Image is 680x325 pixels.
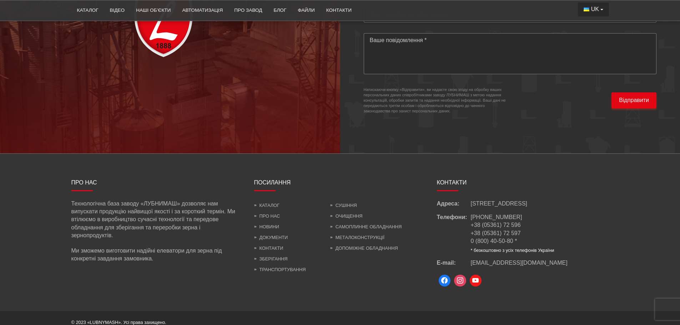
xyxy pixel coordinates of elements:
span: Про нас [71,179,97,186]
a: Facebook [437,273,453,289]
a: Наші об’єкти [130,2,176,18]
a: Зберігання [254,256,288,261]
span: Контакти [437,179,467,186]
span: Адреса: [437,200,471,208]
a: Транспортування [254,267,306,272]
span: [STREET_ADDRESS] [471,200,527,208]
a: Про нас [254,213,280,219]
a: +38 (05361) 72 597 [471,230,521,236]
li: * безкоштовно з усіх телефонів України [471,247,554,254]
a: 0 (800) 40-50-80 * [471,238,517,244]
button: UK [578,2,609,16]
img: Українська [584,7,589,11]
a: Самоплинне обладнання [330,224,402,229]
span: [EMAIL_ADDRESS][DOMAIN_NAME] [471,260,568,266]
a: [EMAIL_ADDRESS][DOMAIN_NAME] [471,259,568,267]
a: Контакти [321,2,357,18]
a: Автоматизація [176,2,228,18]
span: Відправити [619,96,649,104]
span: Посилання [254,179,291,186]
button: Відправити [611,92,656,108]
a: Металоконструкції [330,235,384,240]
a: Сушіння [330,203,357,208]
a: Блог [268,2,292,18]
a: Instagram [452,273,468,289]
span: E-mail: [437,259,471,267]
a: Відео [104,2,131,18]
span: Телефони: [437,213,471,253]
span: UK [591,5,599,13]
small: Натискаючи кнопку «Відправити», ви надаєте свою згоду на обробку ваших персональних даних співроб... [364,87,507,114]
a: Документи [254,235,288,240]
a: Про завод [228,2,268,18]
a: +38 (05361) 72 596 [471,222,521,228]
a: [PHONE_NUMBER] [471,214,522,220]
a: Новини [254,224,279,229]
a: Контакти [254,245,283,251]
a: Каталог [71,2,104,18]
a: Каталог [254,203,279,208]
a: Файли [292,2,321,18]
p: Ми зможемо виготовити надійні елеватори для зерна під конкретні завдання замовника. [71,247,243,263]
a: Youtube [468,273,484,289]
a: Допоміжне обладнання [330,245,398,251]
a: Очищення [330,213,363,219]
p: Технологічна база заводу «ЛУБНИМАШ» дозволяє нам випускати продукцію найвищої якості і за коротки... [71,200,243,240]
span: © 2023 «LUBNYMASH». Усі права захищено. [71,320,166,325]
